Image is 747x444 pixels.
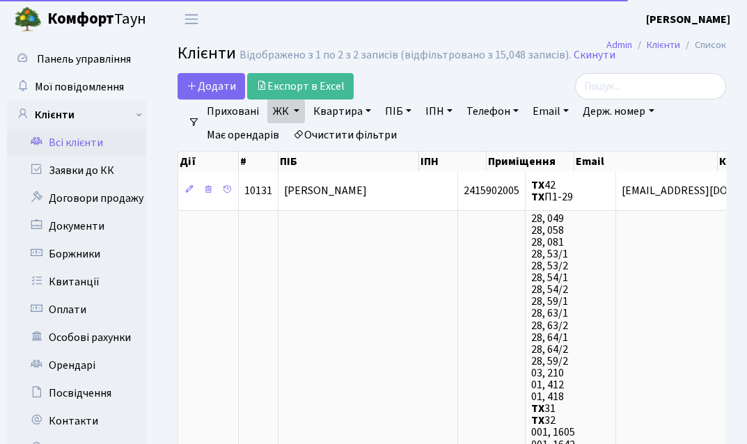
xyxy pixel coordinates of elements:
[37,51,131,67] span: Панель управління
[7,73,146,101] a: Мої повідомлення
[239,152,278,171] th: #
[7,351,146,379] a: Орендарі
[461,100,524,123] a: Телефон
[247,73,354,100] a: Експорт в Excel
[7,101,146,129] a: Клієнти
[278,152,419,171] th: ПІБ
[239,49,571,62] div: Відображено з 1 по 2 з 2 записів (відфільтровано з 15,048 записів).
[574,152,718,171] th: Email
[646,12,730,27] b: [PERSON_NAME]
[267,100,305,123] a: ЖК
[7,212,146,240] a: Документи
[14,6,42,33] img: logo.png
[647,38,680,52] a: Клієнти
[47,8,114,30] b: Комфорт
[575,73,726,100] input: Пошук...
[574,49,615,62] a: Скинути
[178,73,245,100] a: Додати
[308,100,377,123] a: Квартира
[7,296,146,324] a: Оплати
[7,129,146,157] a: Всі клієнти
[7,240,146,268] a: Боржники
[7,379,146,407] a: Посвідчення
[531,177,573,205] span: 42 П1-29
[487,152,575,171] th: Приміщення
[531,401,544,416] b: ТХ
[464,183,519,198] span: 2415902005
[585,31,747,60] nav: breadcrumb
[531,177,544,193] b: ТХ
[7,324,146,351] a: Особові рахунки
[178,41,236,65] span: Клієнти
[646,11,730,28] a: [PERSON_NAME]
[577,100,659,123] a: Держ. номер
[680,38,726,53] li: Список
[201,100,265,123] a: Приховані
[419,152,487,171] th: ІПН
[7,268,146,296] a: Квитанції
[178,152,239,171] th: Дії
[47,8,146,31] span: Таун
[527,100,574,123] a: Email
[288,123,402,147] a: Очистити фільтри
[7,184,146,212] a: Договори продажу
[606,38,632,52] a: Admin
[187,79,236,94] span: Додати
[379,100,417,123] a: ПІБ
[7,45,146,73] a: Панель управління
[531,189,544,205] b: ТХ
[531,413,544,428] b: ТХ
[7,407,146,435] a: Контакти
[201,123,285,147] a: Має орендарів
[420,100,458,123] a: ІПН
[35,79,124,95] span: Мої повідомлення
[284,183,367,198] span: [PERSON_NAME]
[244,183,272,198] span: 10131
[7,157,146,184] a: Заявки до КК
[174,8,209,31] button: Переключити навігацію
